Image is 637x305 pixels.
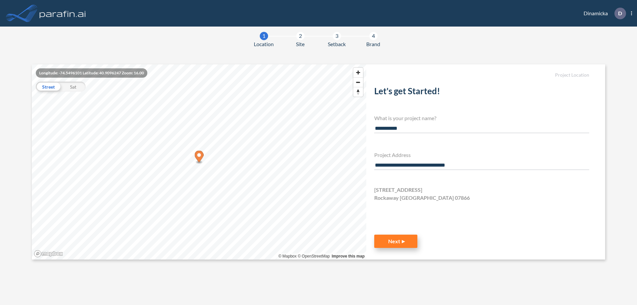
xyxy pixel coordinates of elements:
[332,254,365,259] a: Improve this map
[618,10,622,16] p: D
[34,250,63,258] a: Mapbox homepage
[260,32,268,40] div: 1
[374,152,589,158] h4: Project Address
[353,87,363,97] button: Reset bearing to north
[36,82,61,92] div: Street
[32,64,366,260] canvas: Map
[374,194,470,202] span: Rockaway [GEOGRAPHIC_DATA] 07866
[195,151,204,164] div: Map marker
[38,7,87,20] img: logo
[36,68,147,78] div: Longitude: -74.5496101 Latitude: 40.9096247 Zoom: 16.00
[374,235,417,248] button: Next
[298,254,330,259] a: OpenStreetMap
[353,77,363,87] button: Zoom out
[374,72,589,78] h5: Project Location
[296,40,305,48] span: Site
[366,40,380,48] span: Brand
[374,86,589,99] h2: Let's get Started!
[353,68,363,77] button: Zoom in
[374,115,589,121] h4: What is your project name?
[369,32,378,40] div: 4
[374,186,422,194] span: [STREET_ADDRESS]
[61,82,86,92] div: Sat
[353,78,363,87] span: Zoom out
[278,254,297,259] a: Mapbox
[333,32,341,40] div: 3
[296,32,305,40] div: 2
[328,40,346,48] span: Setback
[254,40,274,48] span: Location
[574,8,632,19] div: Dinamicka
